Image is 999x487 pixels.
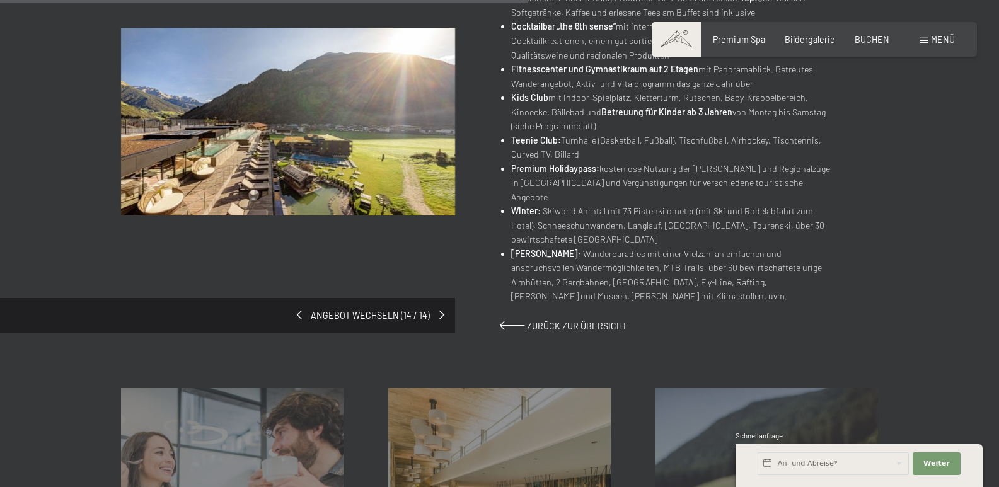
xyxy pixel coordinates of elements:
[511,135,561,146] strong: Teenie Club:
[511,205,538,216] strong: Winter
[511,64,698,74] strong: Fitnesscenter und Gymnastikraum auf 2 Etagen
[511,20,834,62] li: mit internationalen und lokalen Spirituosen, raffinierten Cocktailkreationen, einem gut sortierte...
[511,92,548,103] strong: Kids Club
[923,459,950,469] span: Weiter
[511,134,834,162] li: Turnhalle (Basketball, Fußball), Tischfußball, Airhockey, Tischtennis, Curved TV, Billard
[785,34,835,45] a: Bildergalerie
[511,91,834,134] li: mit Indoor-Spielplatz, Kletterturm, Rutschen, Baby-Krabbelbereich, Kinoecke, Bällebad und von Mon...
[931,34,955,45] span: Menü
[511,62,834,91] li: mit Panoramablick. Betreutes Wanderangebot, Aktiv- und Vitalprogramm das ganze Jahr über
[511,21,616,32] strong: Cocktailbar „the 6th sense“
[736,432,783,440] span: Schnellanfrage
[855,34,889,45] a: BUCHEN
[511,204,834,247] li: : Skiworld Ahrntal mit 73 Pistenkilometer (mit Ski und Rodelabfahrt zum Hotel), Schneeschuhwander...
[527,321,627,331] span: Zurück zur Übersicht
[511,247,834,304] li: : Wanderparadies mit einer Vielzahl an einfachen und anspruchsvollen Wandermöglichkeiten, MTB-Tra...
[511,162,834,205] li: kostenlose Nutzung der [PERSON_NAME] und Regionalzüge in [GEOGRAPHIC_DATA] und Vergünstigungen fü...
[511,248,578,259] strong: [PERSON_NAME]
[713,34,765,45] a: Premium Spa
[601,106,732,117] strong: Betreuung für Kinder ab 3 Jahren
[302,309,439,322] span: Angebot wechseln (14 / 14)
[121,28,455,215] img: Wochenangebot - Top Angebot
[913,452,961,475] button: Weiter
[500,321,627,331] a: Zurück zur Übersicht
[511,163,599,174] strong: Premium Holidaypass:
